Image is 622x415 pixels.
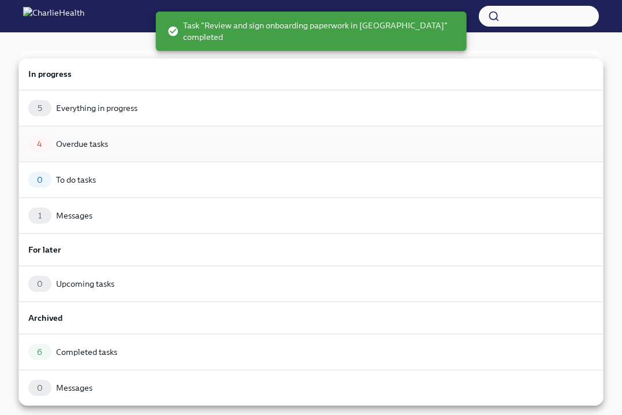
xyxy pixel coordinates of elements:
a: 1Messages [18,198,604,234]
span: 0 [30,176,50,184]
span: 4 [30,140,49,149]
a: 0To do tasks [18,162,604,198]
a: Archived [18,302,604,334]
span: 0 [30,280,50,288]
a: 0Upcoming tasks [18,266,604,302]
span: 1 [31,212,49,220]
span: 5 [31,104,49,113]
h6: In progress [28,68,594,80]
h6: For later [28,243,594,256]
h6: Archived [28,312,594,324]
a: 6Completed tasks [18,334,604,370]
span: Task "Review and sign onboarding paperwork in [GEOGRAPHIC_DATA]" completed [167,20,457,43]
div: Messages [56,210,92,221]
a: In progress [18,58,604,90]
a: 0Messages [18,370,604,406]
div: Everything in progress [56,102,137,114]
div: Overdue tasks [56,138,108,150]
a: For later [18,234,604,266]
span: 0 [30,384,50,392]
a: 4Overdue tasks [18,126,604,162]
div: Upcoming tasks [56,278,114,290]
a: 5Everything in progress [18,90,604,126]
div: Completed tasks [56,346,117,358]
div: Messages [56,382,92,394]
div: To do tasks [56,174,96,186]
span: 6 [30,348,49,357]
